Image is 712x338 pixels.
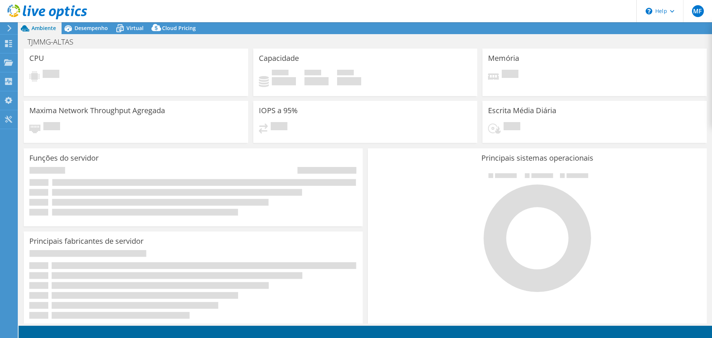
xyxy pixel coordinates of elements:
h3: Maxima Network Throughput Agregada [29,106,165,115]
h4: 0 GiB [337,77,361,85]
span: Pendente [502,70,518,80]
h3: Principais fabricantes de servidor [29,237,144,245]
h1: TJMMG-ALTAS [24,38,85,46]
span: Usado [272,70,289,77]
span: Cloud Pricing [162,24,196,32]
h4: 0 GiB [272,77,296,85]
span: Pendente [504,122,520,132]
span: MF [692,5,704,17]
h3: Capacidade [259,54,299,62]
span: Virtual [126,24,144,32]
svg: \n [646,8,652,14]
span: Pendente [43,70,59,80]
span: Desempenho [75,24,108,32]
span: Disponível [304,70,321,77]
h3: Principais sistemas operacionais [373,154,701,162]
h4: 0 GiB [304,77,329,85]
h3: Escrita Média Diária [488,106,556,115]
span: Total [337,70,354,77]
span: Pendente [271,122,287,132]
h3: CPU [29,54,44,62]
h3: Memória [488,54,519,62]
span: Ambiente [32,24,56,32]
h3: IOPS a 95% [259,106,298,115]
span: Pendente [43,122,60,132]
h3: Funções do servidor [29,154,99,162]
